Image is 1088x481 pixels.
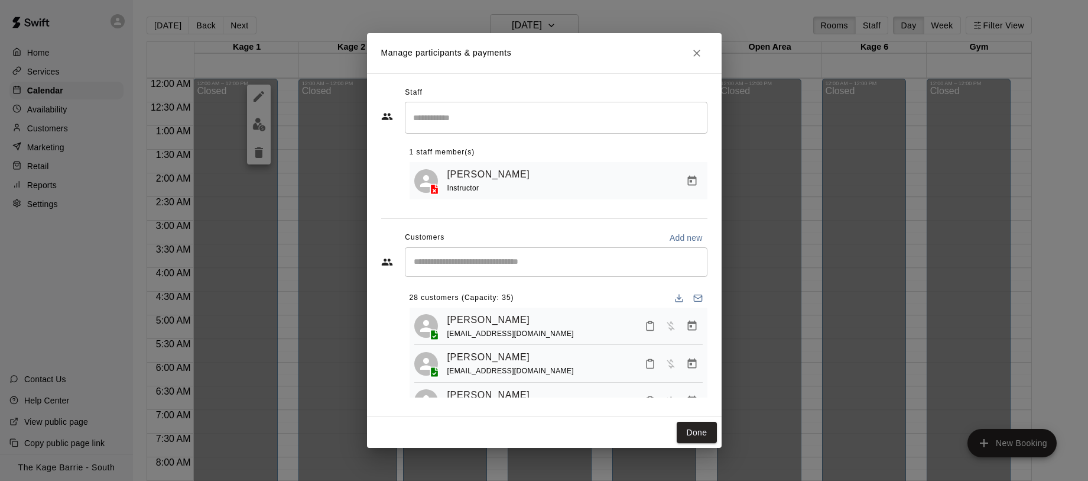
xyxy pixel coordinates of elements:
[677,422,716,444] button: Done
[414,314,438,338] div: Antonio D’Alimonte
[405,228,444,247] span: Customers
[681,315,703,337] button: Manage bookings & payment
[381,47,512,59] p: Manage participants & payments
[688,289,707,308] button: Email participants
[381,111,393,122] svg: Staff
[660,358,681,368] span: Has not paid
[670,232,703,244] p: Add new
[660,395,681,405] span: Has not paid
[414,352,438,376] div: Breyen Snee
[447,312,530,328] a: [PERSON_NAME]
[686,43,707,64] button: Close
[447,184,479,192] span: Instructor
[681,170,703,192] button: Manage bookings & payment
[447,167,530,182] a: [PERSON_NAME]
[640,316,660,336] button: Mark attendance
[447,330,574,338] span: [EMAIL_ADDRESS][DOMAIN_NAME]
[447,350,530,365] a: [PERSON_NAME]
[447,388,530,403] a: [PERSON_NAME]
[414,389,438,413] div: Caden Dixon
[640,391,660,411] button: Mark attendance
[640,354,660,374] button: Mark attendance
[665,228,707,247] button: Add new
[670,289,688,308] button: Download list
[410,289,514,308] span: 28 customers (Capacity: 35)
[405,247,707,277] div: Start typing to search customers...
[447,367,574,375] span: [EMAIL_ADDRESS][DOMAIN_NAME]
[405,83,422,102] span: Staff
[414,169,438,193] div: Dan Hodgins
[405,102,707,133] div: Search staff
[681,353,703,375] button: Manage bookings & payment
[681,390,703,412] button: Manage bookings & payment
[381,256,393,268] svg: Customers
[660,320,681,330] span: Has not paid
[410,143,475,162] span: 1 staff member(s)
